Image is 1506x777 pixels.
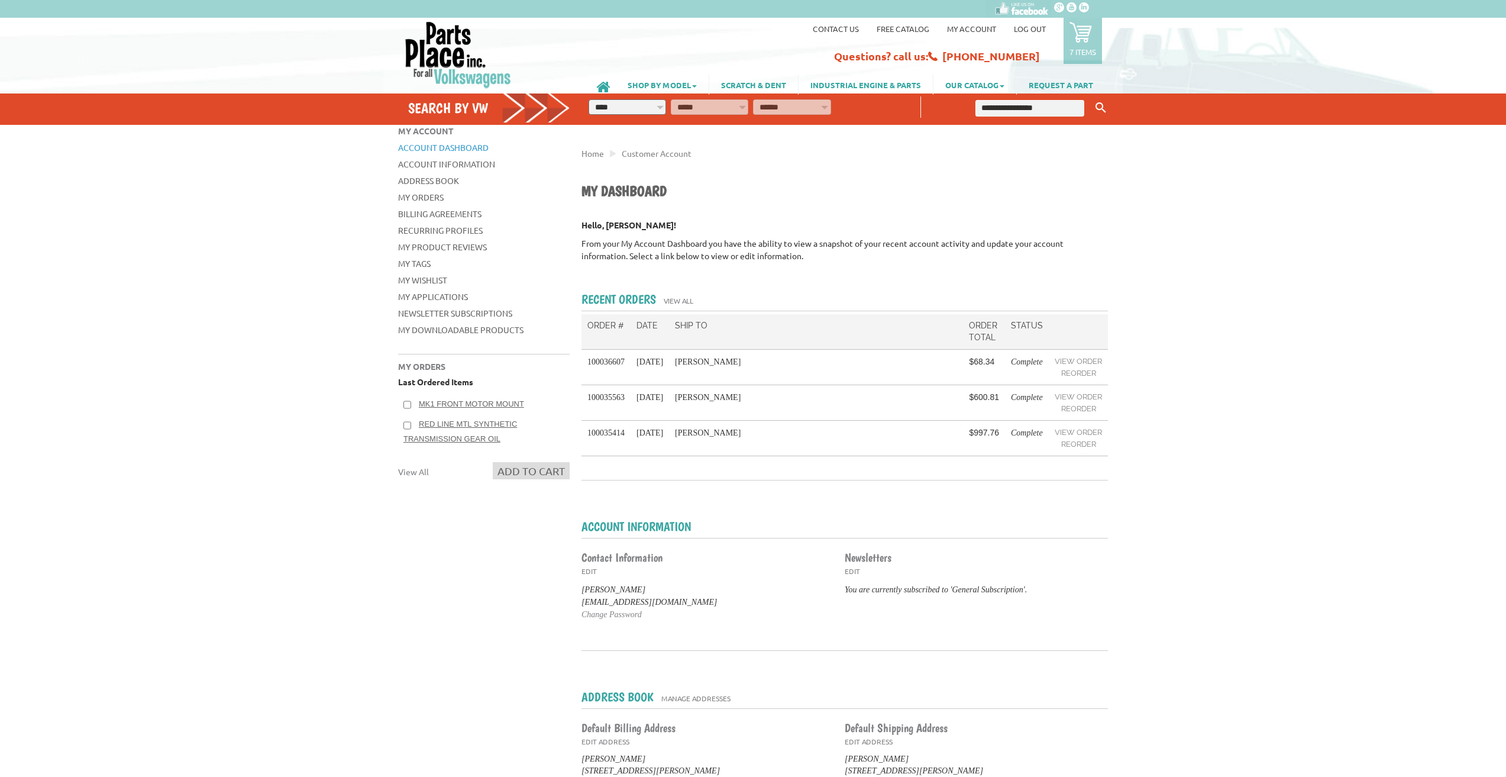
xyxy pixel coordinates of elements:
[636,357,663,366] span: [DATE]
[398,225,483,236] a: Recurring Profiles
[398,291,468,302] a: My Applications
[636,393,663,402] span: [DATE]
[581,737,629,746] a: Edit Address
[1011,428,1043,437] em: Complete
[845,566,860,576] a: Edit
[933,75,1016,95] a: OUR CATALOG
[813,24,859,34] a: Contact us
[636,428,663,437] span: [DATE]
[398,159,495,169] a: Account Information
[497,465,565,477] span: Add to Cart
[845,583,1044,596] p: You are currently subscribed to 'General Subscription'.
[581,182,1108,201] h1: My Dashboard
[616,75,709,95] a: SHOP BY MODEL
[398,208,481,219] a: Billing Agreements
[845,721,1044,735] h3: Default Shipping Address
[631,314,669,350] th: Date
[669,350,963,385] td: [PERSON_NAME]
[622,148,691,159] a: Customer Account
[404,21,512,89] img: Parts Place Inc!
[1055,403,1102,415] a: Reorder
[1011,357,1043,366] em: Complete
[581,550,781,565] h3: Contact Information
[398,462,429,482] a: View All
[398,324,523,335] a: My Downloadable Products
[969,392,999,402] span: $600.81
[1055,367,1102,379] a: Reorder
[669,314,963,350] th: Ship To
[799,75,933,95] a: INDUSTRIAL ENGINE & PARTS
[947,24,996,34] a: My Account
[658,290,699,311] a: View All
[1005,314,1049,350] th: Status
[581,519,691,534] h2: Account Information
[581,583,781,621] p: [PERSON_NAME] [EMAIL_ADDRESS][DOMAIN_NAME]
[655,688,736,709] a: Manage Addresses
[581,292,656,307] h2: Recent Orders
[581,314,631,350] th: Order #
[1014,24,1046,34] a: Log out
[1017,75,1105,95] a: REQUEST A PART
[1069,47,1096,57] p: 7 items
[969,321,997,342] span: Order Total
[398,142,489,153] a: Account Dashboard
[408,99,570,117] h4: Search by VW
[581,237,1108,262] p: From your My Account Dashboard you have the ability to view a snapshot of your recent account act...
[581,148,604,159] a: Home
[398,241,487,252] a: My Product Reviews
[1055,356,1102,367] a: View Order
[1055,439,1102,450] a: Reorder
[398,192,444,202] a: My Orders
[581,566,597,576] a: Edit
[398,376,570,388] p: Last Ordered Items
[419,399,524,408] a: MK1 Front Motor Mount
[403,420,517,443] a: Red Line MTL synthetic transmission gear oil
[581,721,781,735] h3: Default Billing Address
[845,550,1044,565] h3: Newsletters
[581,421,631,456] td: 100035414
[669,421,963,456] td: [PERSON_NAME]
[1064,18,1102,64] a: 7 items
[669,385,963,421] td: [PERSON_NAME]
[581,385,631,421] td: 100035563
[398,275,447,285] a: My Wishlist
[398,258,431,269] a: My Tags
[581,220,676,230] strong: Hello, [PERSON_NAME]!
[493,462,570,479] button: Add to Cart
[398,361,445,372] span: My Orders
[969,428,999,437] span: $997.76
[581,350,631,385] td: 100036607
[1011,393,1043,402] em: Complete
[581,610,642,619] a: Change Password
[1092,98,1110,118] button: Keyword Search
[1055,391,1102,403] a: View Order
[398,308,512,318] a: Newsletter Subscriptions
[398,175,459,186] a: Address Book
[398,125,454,136] span: My Account
[845,737,893,746] a: Edit Address
[581,689,654,704] h2: Address Book
[1055,427,1102,439] a: View Order
[877,24,929,34] a: Free Catalog
[969,357,994,366] span: $68.34
[709,75,798,95] a: SCRATCH & DENT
